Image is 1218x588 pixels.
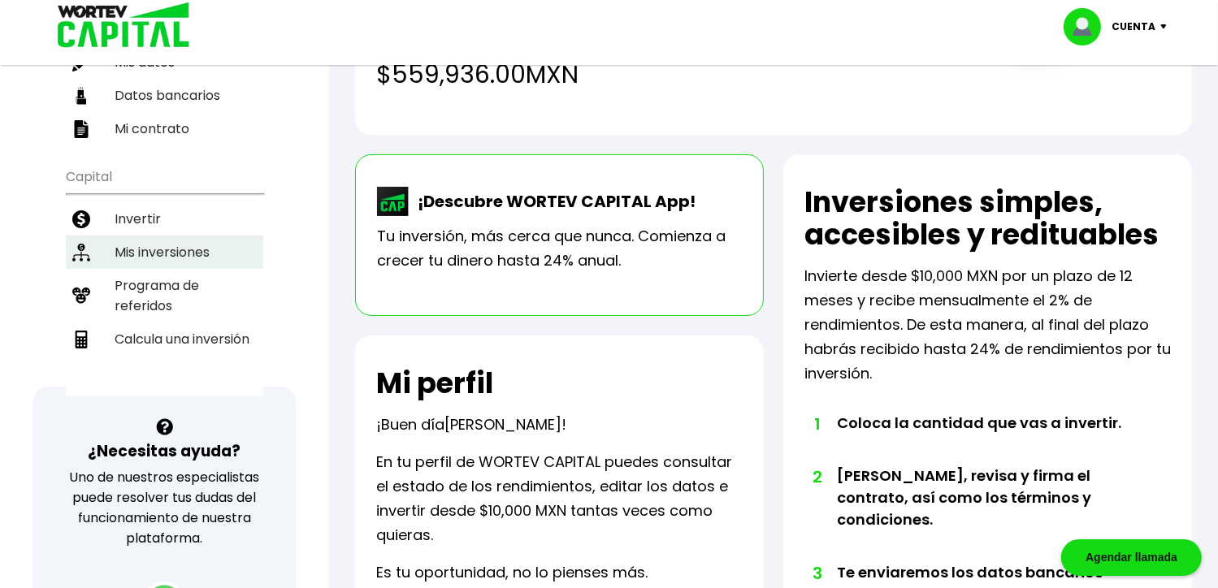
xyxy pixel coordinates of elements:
a: Programa de referidos [66,269,263,322]
h4: $559,936.00 MXN [376,56,961,93]
li: [PERSON_NAME], revisa y firma el contrato, así como los términos y condiciones. [837,465,1134,561]
a: Mi contrato [66,112,263,145]
span: 1 [813,412,821,436]
p: ¡Descubre WORTEV CAPITAL App! [410,189,696,214]
img: datos-icon.10cf9172.svg [72,87,90,105]
ul: Perfil [66,2,263,145]
p: Uno de nuestros especialistas puede resolver tus dudas del funcionamiento de nuestra plataforma. [54,467,275,548]
img: wortev-capital-app-icon [377,187,410,216]
a: Calcula una inversión [66,322,263,356]
img: invertir-icon.b3b967d7.svg [72,210,90,228]
img: inversiones-icon.6695dc30.svg [72,244,90,262]
p: Tu inversión, más cerca que nunca. Comienza a crecer tu dinero hasta 24% anual. [377,224,742,273]
a: Datos bancarios [66,79,263,112]
p: Cuenta [1112,15,1156,39]
div: Agendar llamada [1061,539,1202,576]
img: contrato-icon.f2db500c.svg [72,120,90,138]
img: calculadora-icon.17d418c4.svg [72,331,90,348]
p: ¡Buen día ! [376,413,566,437]
p: Es tu oportunidad, no lo pienses más. [376,560,648,585]
img: profile-image [1064,8,1112,45]
li: Coloca la cantidad que vas a invertir. [837,412,1134,465]
h2: Mi perfil [376,367,493,400]
span: 3 [813,561,821,586]
p: Invierte desde $10,000 MXN por un plazo de 12 meses y recibe mensualmente el 2% de rendimientos. ... [804,264,1171,386]
img: icon-down [1156,24,1178,29]
h3: ¿Necesitas ayuda? [88,439,241,463]
span: 2 [813,465,821,489]
h2: Inversiones simples, accesibles y redituables [804,186,1171,251]
span: [PERSON_NAME] [444,414,561,435]
a: Mis inversiones [66,236,263,269]
a: Invertir [66,202,263,236]
img: recomiendanos-icon.9b8e9327.svg [72,287,90,305]
p: En tu perfil de WORTEV CAPITAL puedes consultar el estado de los rendimientos, editar los datos e... [376,450,743,547]
ul: Capital [66,158,263,396]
